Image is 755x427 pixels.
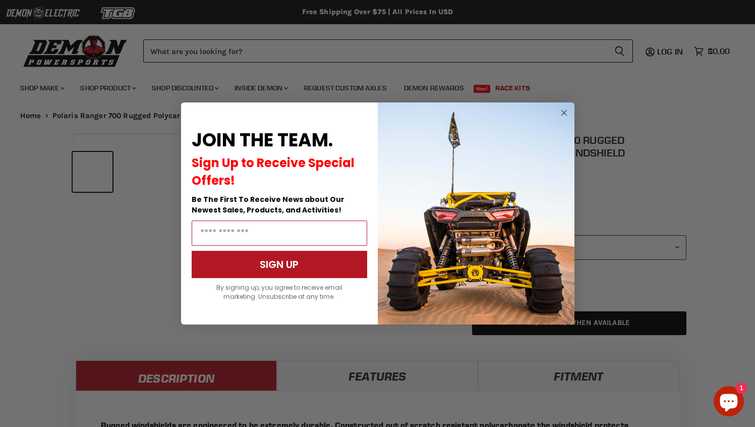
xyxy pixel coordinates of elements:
button: SIGN UP [192,251,367,278]
img: a9095488-b6e7-41ba-879d-588abfab540b.jpeg [378,102,574,325]
span: JOIN THE TEAM. [192,127,333,153]
inbox-online-store-chat: Shopify online store chat [711,386,747,419]
input: Email Address [192,221,367,246]
span: Sign Up to Receive Special Offers! [192,154,355,189]
span: Be The First To Receive News about Our Newest Sales, Products, and Activities! [192,194,344,215]
button: Close dialog [558,106,570,119]
span: By signing up, you agree to receive email marketing. Unsubscribe at any time. [216,283,342,301]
